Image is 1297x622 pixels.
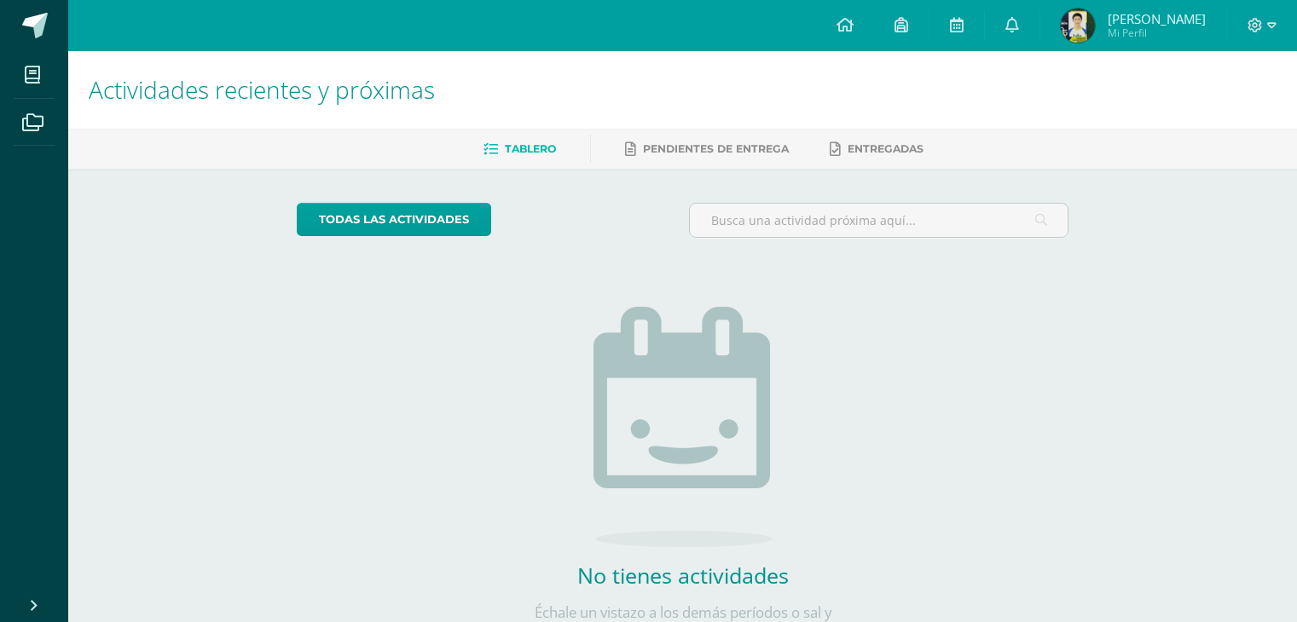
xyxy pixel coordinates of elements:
input: Busca una actividad próxima aquí... [690,204,1068,237]
a: todas las Actividades [297,203,491,236]
span: Mi Perfil [1108,26,1206,40]
img: b81d76627efbc39546ad2b02ffd2af7b.png [1061,9,1095,43]
span: Entregadas [848,142,924,155]
img: no_activities.png [593,307,773,547]
span: Pendientes de entrega [643,142,789,155]
a: Pendientes de entrega [625,135,789,163]
span: Actividades recientes y próximas [89,73,435,106]
h2: No tienes actividades [512,561,854,590]
a: Entregadas [830,135,924,163]
span: Tablero [505,142,556,155]
a: Tablero [483,135,556,163]
span: [PERSON_NAME] [1108,10,1206,27]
